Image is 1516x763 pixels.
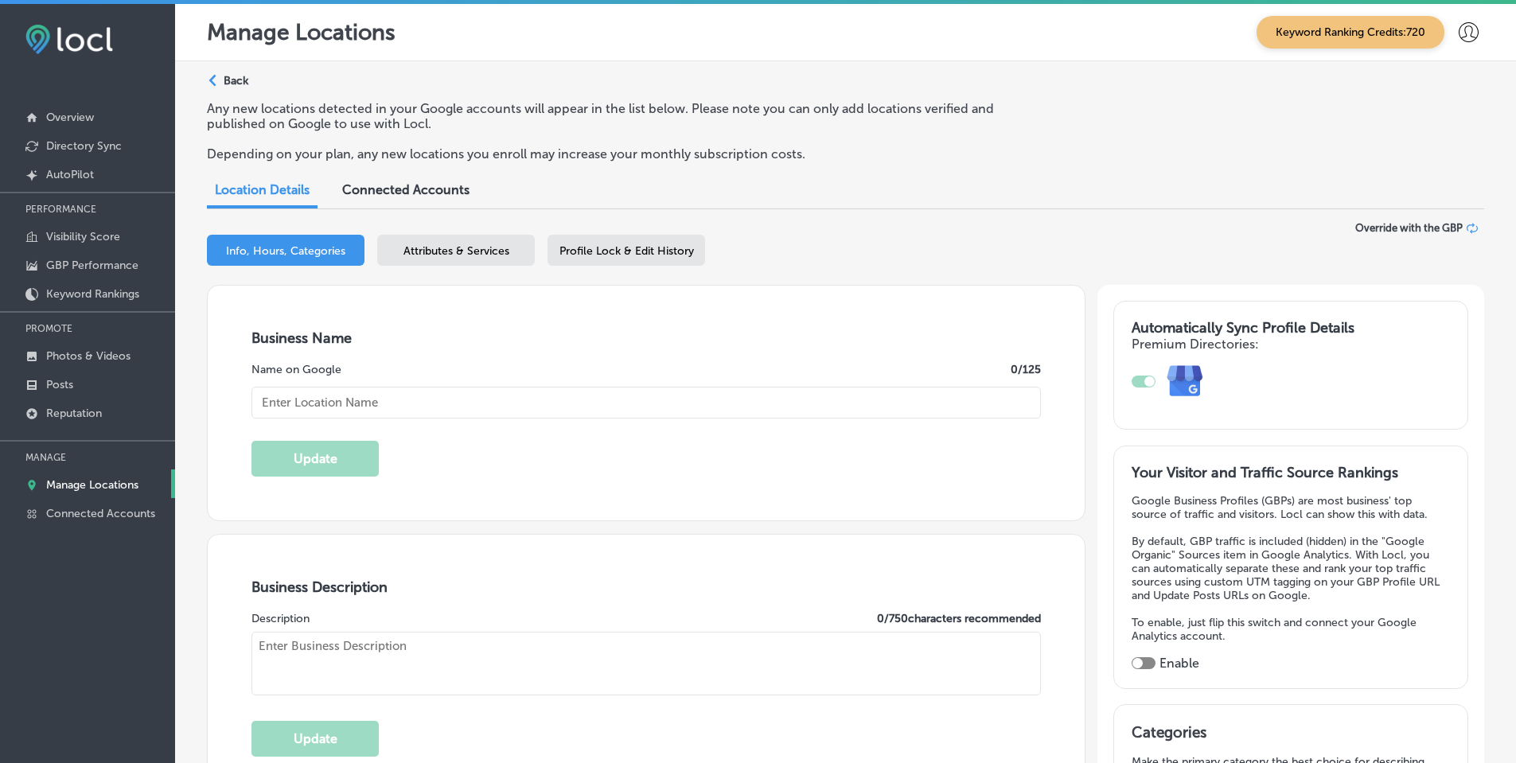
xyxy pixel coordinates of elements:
[1355,222,1463,234] span: Override with the GBP
[46,111,94,124] p: Overview
[25,25,113,54] img: fda3e92497d09a02dc62c9cd864e3231.png
[46,507,155,520] p: Connected Accounts
[877,612,1041,625] label: 0 / 750 characters recommended
[1132,616,1450,643] p: To enable, just flip this switch and connect your Google Analytics account.
[251,329,1041,347] h3: Business Name
[207,19,396,45] p: Manage Locations
[224,74,248,88] p: Back
[46,478,138,492] p: Manage Locations
[46,378,73,391] p: Posts
[342,182,470,197] span: Connected Accounts
[1132,464,1450,481] h3: Your Visitor and Traffic Source Rankings
[46,168,94,181] p: AutoPilot
[46,259,138,272] p: GBP Performance
[207,101,1037,131] p: Any new locations detected in your Google accounts will appear in the list below. Please note you...
[46,349,131,363] p: Photos & Videos
[403,244,509,258] span: Attributes & Services
[226,244,345,258] span: Info, Hours, Categories
[1011,363,1041,376] label: 0 /125
[1132,319,1450,337] h3: Automatically Sync Profile Details
[1132,723,1450,747] h3: Categories
[251,363,341,376] label: Name on Google
[215,182,310,197] span: Location Details
[46,139,122,153] p: Directory Sync
[1132,337,1450,352] h4: Premium Directories:
[251,721,379,757] button: Update
[1156,352,1215,411] img: e7ababfa220611ac49bdb491a11684a6.png
[207,146,1037,162] p: Depending on your plan, any new locations you enroll may increase your monthly subscription costs.
[251,612,310,625] label: Description
[1257,16,1444,49] span: Keyword Ranking Credits: 720
[1159,656,1199,671] label: Enable
[46,407,102,420] p: Reputation
[46,287,139,301] p: Keyword Rankings
[46,230,120,243] p: Visibility Score
[251,441,379,477] button: Update
[1132,494,1450,521] p: Google Business Profiles (GBPs) are most business' top source of traffic and visitors. Locl can s...
[251,387,1041,418] input: Enter Location Name
[251,578,1041,596] h3: Business Description
[559,244,694,258] span: Profile Lock & Edit History
[1132,535,1450,602] p: By default, GBP traffic is included (hidden) in the "Google Organic" Sources item in Google Analy...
